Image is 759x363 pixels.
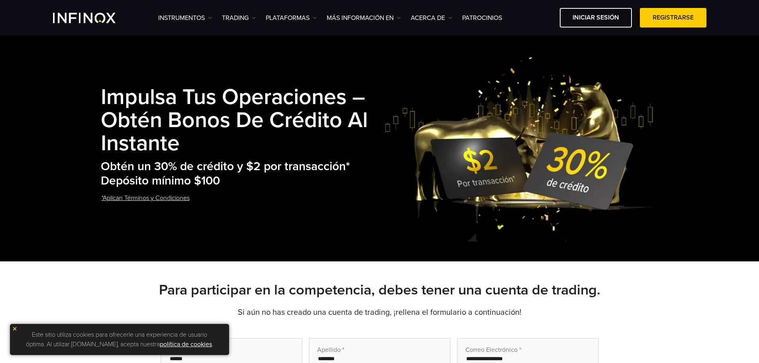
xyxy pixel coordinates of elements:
strong: Impulsa tus Operaciones – Obtén Bonos de Crédito al Instante [101,84,368,157]
p: Este sitio utiliza cookies para ofrecerle una experiencia de usuario óptima. Al utilizar [DOMAIN_... [14,328,225,351]
a: INFINOX Logo [53,13,134,23]
a: política de cookies [160,340,212,348]
img: yellow close icon [12,326,18,332]
a: Patrocinios [462,13,502,23]
p: Si aún no has creado una cuenta de trading, ¡rellena el formulario a continuación! [101,307,659,318]
a: Más información en [327,13,401,23]
h2: Obtén un 30% de crédito y $2 por transacción* Depósito mínimo $100 [101,159,384,188]
strong: Para participar en la competencia, debes tener una cuenta de trading. [159,281,600,298]
a: *Aplican Términos y Condiciones [101,188,190,208]
a: PLATAFORMAS [266,13,317,23]
a: TRADING [222,13,256,23]
a: Iniciar sesión [560,8,632,27]
a: Instrumentos [158,13,212,23]
a: Registrarse [640,8,706,27]
a: ACERCA DE [411,13,452,23]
